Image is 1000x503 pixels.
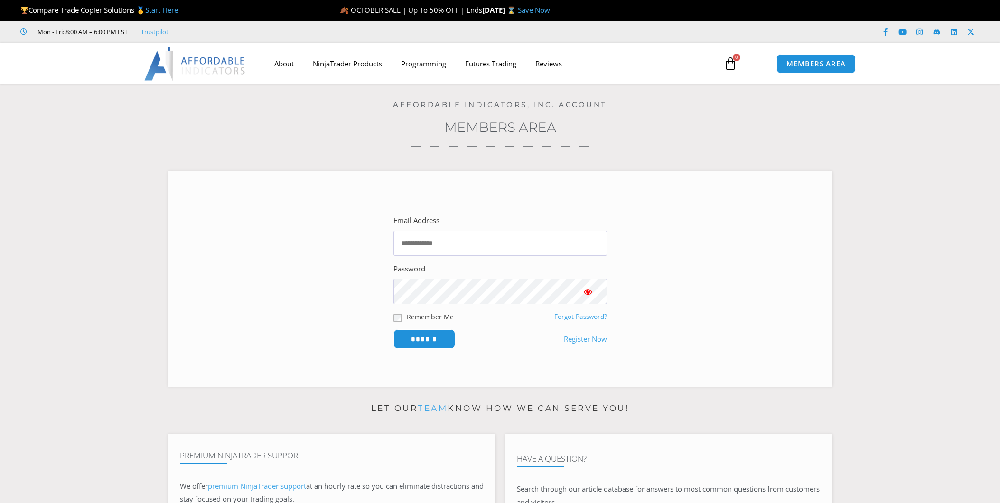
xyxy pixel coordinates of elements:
a: premium NinjaTrader support [208,481,306,491]
img: LogoAI | Affordable Indicators – NinjaTrader [144,47,246,81]
label: Password [393,262,425,276]
nav: Menu [265,53,713,75]
h4: Have A Question? [517,454,821,464]
a: 0 [710,50,751,77]
a: Register Now [564,333,607,346]
span: Compare Trade Copier Solutions 🥇 [20,5,178,15]
a: Save Now [518,5,550,15]
span: MEMBERS AREA [786,60,846,67]
span: 🍂 OCTOBER SALE | Up To 50% OFF | Ends [340,5,482,15]
a: Members Area [444,119,556,135]
strong: [DATE] ⌛ [482,5,518,15]
a: MEMBERS AREA [776,54,856,74]
span: We offer [180,481,208,491]
a: Programming [392,53,456,75]
a: team [418,403,448,413]
img: 🏆 [21,7,28,14]
span: Mon - Fri: 8:00 AM – 6:00 PM EST [35,26,128,37]
label: Email Address [393,214,439,227]
a: Start Here [145,5,178,15]
a: Forgot Password? [554,312,607,321]
a: Reviews [526,53,571,75]
a: About [265,53,303,75]
a: Affordable Indicators, Inc. Account [393,100,607,109]
h4: Premium NinjaTrader Support [180,451,484,460]
button: Show password [569,279,607,304]
label: Remember Me [407,312,454,322]
span: 0 [733,54,740,61]
a: Futures Trading [456,53,526,75]
a: Trustpilot [141,26,168,37]
p: Let our know how we can serve you! [168,401,832,416]
a: NinjaTrader Products [303,53,392,75]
